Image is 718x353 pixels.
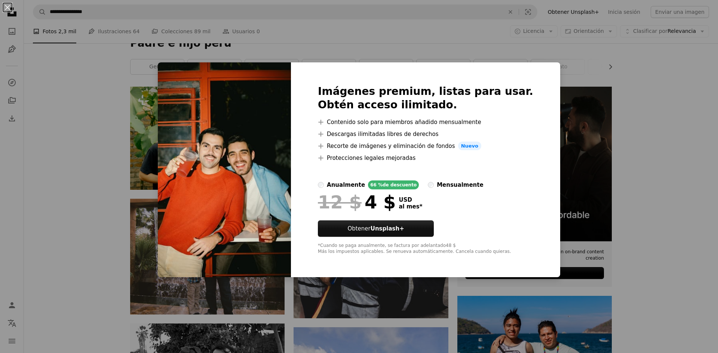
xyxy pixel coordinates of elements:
input: mensualmente [428,182,434,188]
li: Recorte de imágenes y eliminación de fondos [318,142,533,151]
div: mensualmente [437,180,483,189]
span: USD [399,196,422,203]
div: 4 $ [318,192,396,212]
li: Contenido solo para miembros añadido mensualmente [318,118,533,127]
div: anualmente [327,180,365,189]
input: anualmente66 %de descuento [318,182,324,188]
li: Descargas ilimitadas libres de derechos [318,130,533,139]
button: ObtenerUnsplash+ [318,220,434,237]
img: premium_photo-1741291649401-f8a9e88528ba [158,62,291,278]
span: al mes * [399,203,422,210]
li: Protecciones legales mejoradas [318,154,533,162]
span: 12 $ [318,192,362,212]
strong: Unsplash+ [371,225,404,232]
span: Nuevo [458,142,481,151]
h2: Imágenes premium, listas para usar. Obtén acceso ilimitado. [318,85,533,112]
div: 66 % de descuento [368,180,419,189]
div: *Cuando se paga anualmente, se factura por adelantado 48 $ Más los impuestos aplicables. Se renue... [318,243,533,255]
